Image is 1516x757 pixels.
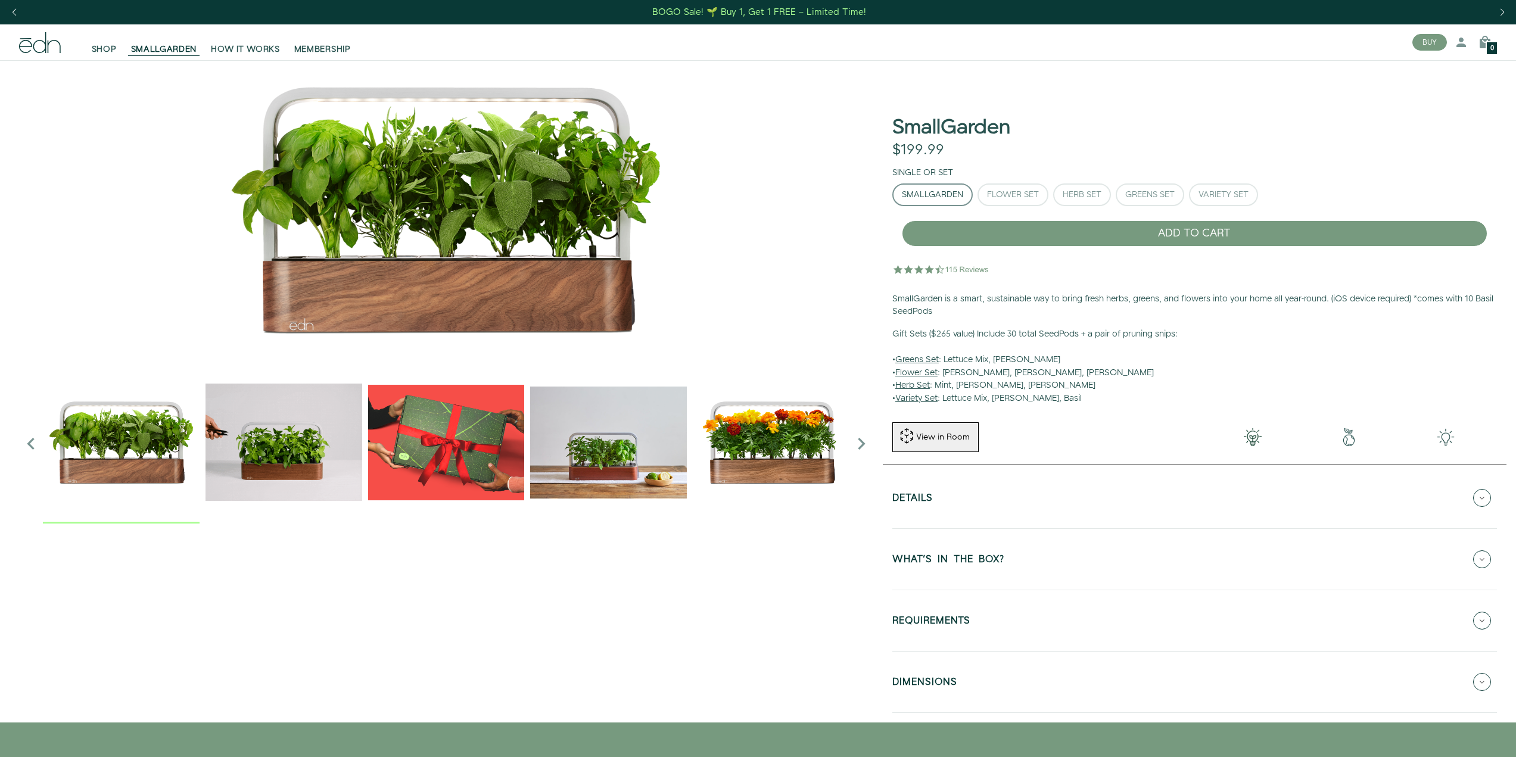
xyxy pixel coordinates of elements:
a: HOW IT WORKS [204,29,287,55]
img: edn-smallgarden-marigold-hero-SLV-2000px_1024x.png [693,364,849,521]
button: REQUIREMENTS [892,600,1497,641]
div: 3 / 6 [368,364,525,524]
div: Flower Set [987,191,1039,199]
i: Previous slide [19,432,43,456]
span: SHOP [92,43,117,55]
u: Variety Set [895,392,938,404]
div: 2 / 6 [206,364,362,524]
button: ADD TO CART [902,220,1487,247]
b: Gift Sets ($265 value) Include 30 total SeedPods + a pair of pruning snips: [892,328,1178,340]
a: MEMBERSHIP [287,29,358,55]
img: Official-EDN-SMALLGARDEN-HERB-HERO-SLV-2000px_4096x.png [19,60,873,358]
p: • : Lettuce Mix, [PERSON_NAME] • : [PERSON_NAME], [PERSON_NAME], [PERSON_NAME] • : Mint, [PERSON_... [892,328,1497,406]
button: Flower Set [978,183,1048,206]
span: HOW IT WORKS [211,43,279,55]
button: Variety Set [1189,183,1258,206]
img: Official-EDN-SMALLGARDEN-HERB-HERO-SLV-2000px_1024x.png [43,364,200,521]
div: View in Room [915,431,971,443]
h5: Details [892,493,933,507]
a: SHOP [85,29,124,55]
button: View in Room [892,422,979,452]
img: green-earth.png [1301,428,1397,446]
i: Next slide [849,432,873,456]
span: MEMBERSHIP [294,43,351,55]
button: Details [892,477,1497,519]
div: Greens Set [1125,191,1175,199]
button: Herb Set [1053,183,1111,206]
img: edn-trim-basil.2021-09-07_14_55_24_1024x.gif [206,364,362,521]
u: Greens Set [895,354,939,366]
div: Herb Set [1063,191,1101,199]
div: SmallGarden [902,191,963,199]
button: Greens Set [1116,183,1184,206]
a: SMALLGARDEN [124,29,204,55]
div: 1 / 6 [19,60,873,358]
div: 5 / 6 [693,364,849,524]
h1: SmallGarden [892,117,1010,139]
img: 001-light-bulb.png [1204,428,1300,446]
label: Single or Set [892,167,953,179]
button: WHAT'S IN THE BOX? [892,538,1497,580]
div: 4 / 6 [530,364,687,524]
a: BOGO Sale! 🌱 Buy 1, Get 1 FREE – Limited Time! [651,3,867,21]
span: SMALLGARDEN [131,43,197,55]
p: SmallGarden is a smart, sustainable way to bring fresh herbs, greens, and flowers into your home ... [892,293,1497,319]
button: SmallGarden [892,183,973,206]
img: EMAILS_-_Holiday_21_PT1_28_9986b34a-7908-4121-b1c1-9595d1e43abe_1024x.png [368,364,525,521]
button: BUY [1412,34,1447,51]
button: DIMENSIONS [892,661,1497,703]
u: Flower Set [895,367,938,379]
div: BOGO Sale! 🌱 Buy 1, Get 1 FREE – Limited Time! [652,6,866,18]
u: Herb Set [895,379,930,391]
h5: REQUIREMENTS [892,616,970,630]
div: Variety Set [1199,191,1249,199]
h5: DIMENSIONS [892,677,957,691]
div: 1 / 6 [43,364,200,524]
span: 0 [1490,45,1494,52]
img: edn-smallgarden-tech.png [1397,428,1494,446]
img: 4.5 star rating [892,257,991,281]
div: $199.99 [892,142,944,159]
h5: WHAT'S IN THE BOX? [892,554,1004,568]
img: edn-smallgarden-mixed-herbs-table-product-2000px_1024x.jpg [530,364,687,521]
